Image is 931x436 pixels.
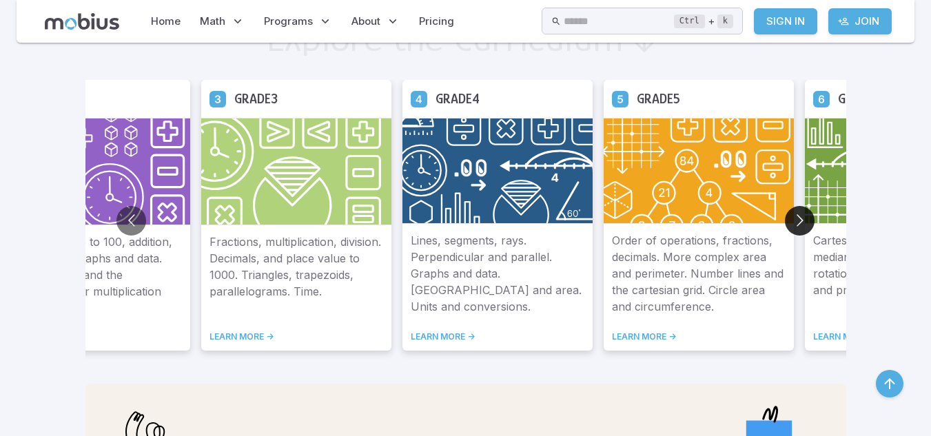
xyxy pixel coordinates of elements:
[209,331,383,342] a: LEARN MORE ->
[209,233,383,315] p: Fractions, multiplication, division. Decimals, and place value to 1000. Triangles, trapezoids, pa...
[813,90,830,107] a: Grade 6
[717,14,733,28] kbd: k
[612,232,786,315] p: Order of operations, fractions, decimals. More complex area and perimeter. Number lines and the c...
[411,90,427,107] a: Grade 4
[415,6,458,37] a: Pricing
[436,88,480,110] h5: Grade 4
[264,14,313,29] span: Programs
[351,14,380,29] span: About
[674,14,705,28] kbd: Ctrl
[785,206,815,236] button: Go to next slide
[201,118,391,225] img: Grade 3
[604,118,794,224] img: Grade 5
[828,8,892,34] a: Join
[8,331,182,342] a: LEARN MORE ->
[209,90,226,107] a: Grade 3
[147,6,185,37] a: Home
[637,88,680,110] h5: Grade 5
[234,88,278,110] h5: Grade 3
[411,331,584,342] a: LEARN MORE ->
[612,90,628,107] a: Grade 5
[612,331,786,342] a: LEARN MORE ->
[8,233,182,315] p: Place value up to 100, addition, subtraction, graphs and data. Skip counting and the foundations ...
[411,232,584,315] p: Lines, segments, rays. Perpendicular and parallel. Graphs and data. [GEOGRAPHIC_DATA] and area. U...
[116,206,146,236] button: Go to previous slide
[754,8,817,34] a: Sign In
[674,13,733,30] div: +
[200,14,225,29] span: Math
[838,88,883,110] h5: Grade 6
[266,17,624,58] h2: Explore the Curriculum
[402,118,593,224] img: Grade 4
